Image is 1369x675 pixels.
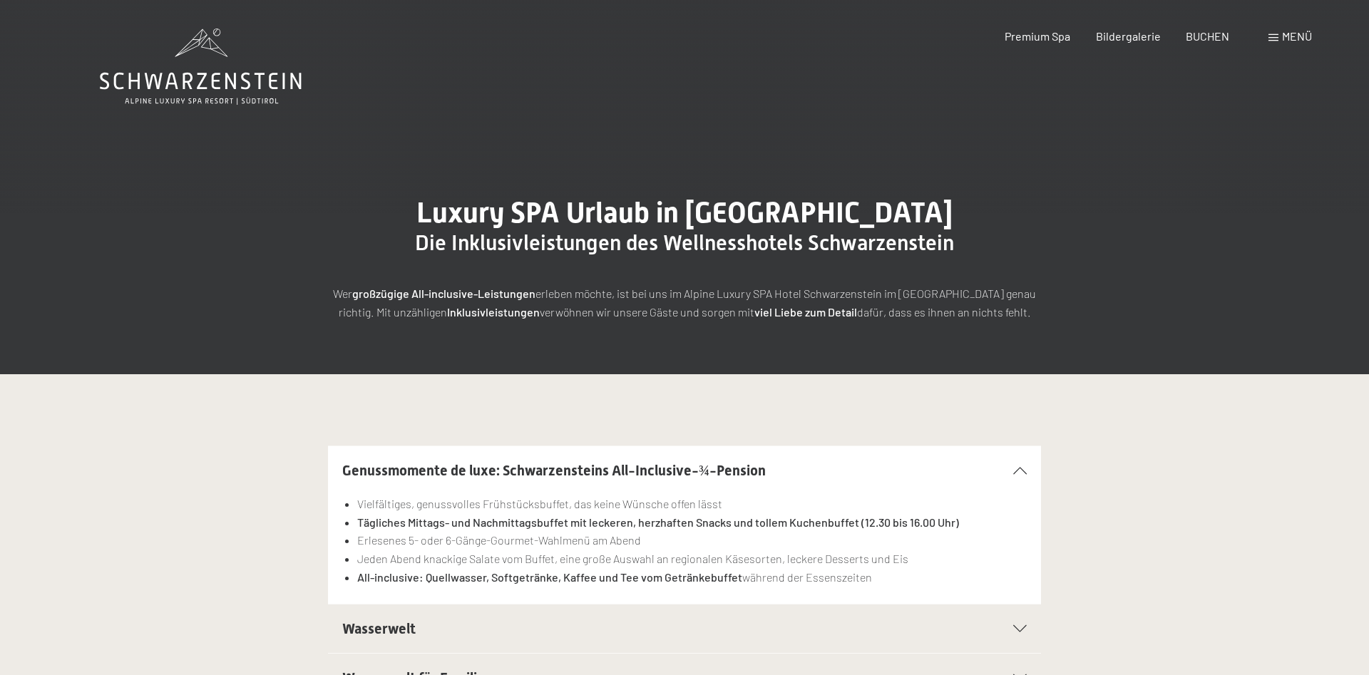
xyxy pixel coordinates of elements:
[416,196,953,230] span: Luxury SPA Urlaub in [GEOGRAPHIC_DATA]
[1096,29,1161,43] a: Bildergalerie
[415,230,954,255] span: Die Inklusivleistungen des Wellnesshotels Schwarzenstein
[357,570,742,584] strong: All-inclusive: Quellwasser, Softgetränke, Kaffee und Tee vom Getränkebuffet
[342,462,766,479] span: Genussmomente de luxe: Schwarzensteins All-Inclusive-¾-Pension
[328,284,1041,321] p: Wer erleben möchte, ist bei uns im Alpine Luxury SPA Hotel Schwarzenstein im [GEOGRAPHIC_DATA] ge...
[357,531,1027,550] li: Erlesenes 5- oder 6-Gänge-Gourmet-Wahlmenü am Abend
[357,568,1027,587] li: während der Essenszeiten
[447,305,540,319] strong: Inklusivleistungen
[754,305,857,319] strong: viel Liebe zum Detail
[1005,29,1070,43] a: Premium Spa
[357,515,959,529] strong: Tägliches Mittags- und Nachmittagsbuffet mit leckeren, herzhaften Snacks und tollem Kuchenbuffet ...
[1186,29,1229,43] a: BUCHEN
[1282,29,1312,43] span: Menü
[352,287,535,300] strong: großzügige All-inclusive-Leistungen
[357,495,1027,513] li: Vielfältiges, genussvolles Frühstücksbuffet, das keine Wünsche offen lässt
[357,550,1027,568] li: Jeden Abend knackige Salate vom Buffet, eine große Auswahl an regionalen Käsesorten, leckere Dess...
[342,620,416,637] span: Wasserwelt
